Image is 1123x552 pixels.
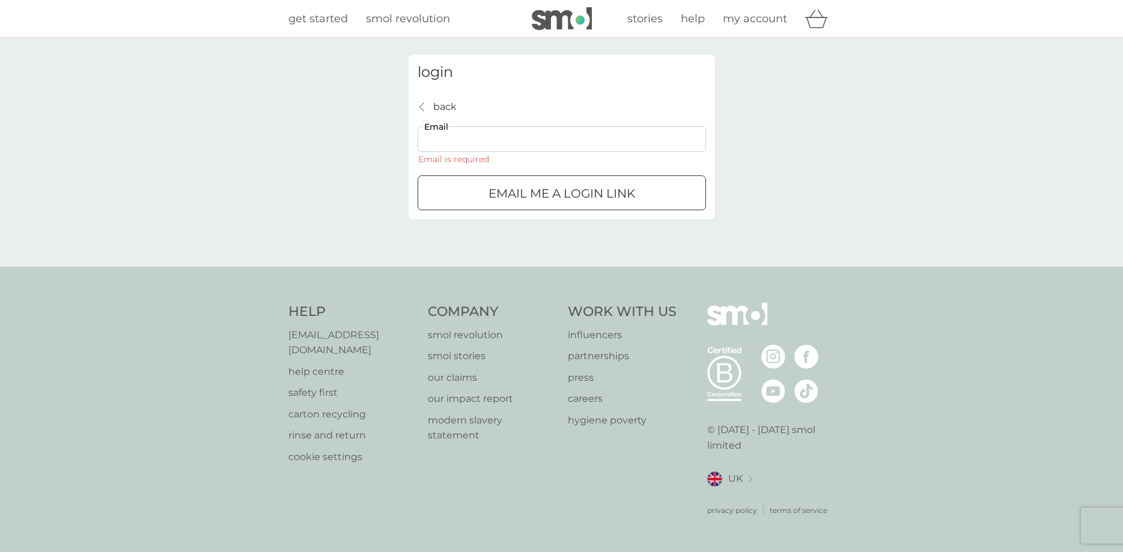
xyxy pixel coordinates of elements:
div: basket [805,7,835,31]
a: our claims [428,370,556,386]
a: modern slavery statement [428,413,556,443]
button: Email me a login link [418,175,706,210]
img: UK flag [707,472,722,487]
a: hygiene poverty [568,413,677,428]
a: cookie settings [288,449,416,465]
img: select a new location [749,476,752,482]
p: back [433,99,457,115]
span: my account [723,12,787,25]
a: smol revolution [366,10,450,28]
a: smol stories [428,348,556,364]
a: my account [723,10,787,28]
a: rinse and return [288,428,416,443]
img: visit the smol Facebook page [794,345,818,369]
h4: Work With Us [568,303,677,321]
h4: Company [428,303,556,321]
a: privacy policy [707,505,757,516]
p: © [DATE] - [DATE] smol limited [707,422,835,453]
a: press [568,370,677,386]
a: [EMAIL_ADDRESS][DOMAIN_NAME] [288,327,416,358]
img: visit the smol Instagram page [761,345,785,369]
a: careers [568,391,677,407]
img: visit the smol Youtube page [761,379,785,403]
a: stories [627,10,663,28]
span: UK [728,471,743,487]
span: smol revolution [366,12,450,25]
span: help [681,12,705,25]
img: smol [707,303,767,344]
a: influencers [568,327,677,343]
h4: Help [288,303,416,321]
div: Email is required [418,155,490,163]
img: smol [532,7,592,30]
a: our impact report [428,391,556,407]
img: visit the smol Tiktok page [794,379,818,403]
span: get started [288,12,348,25]
a: smol revolution [428,327,556,343]
a: terms of service [770,505,827,516]
span: stories [627,12,663,25]
a: safety first [288,385,416,401]
a: help [681,10,705,28]
a: carton recycling [288,407,416,422]
a: partnerships [568,348,677,364]
a: get started [288,10,348,28]
a: help centre [288,364,416,380]
h3: login [418,64,706,81]
p: Email me a login link [488,184,635,203]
